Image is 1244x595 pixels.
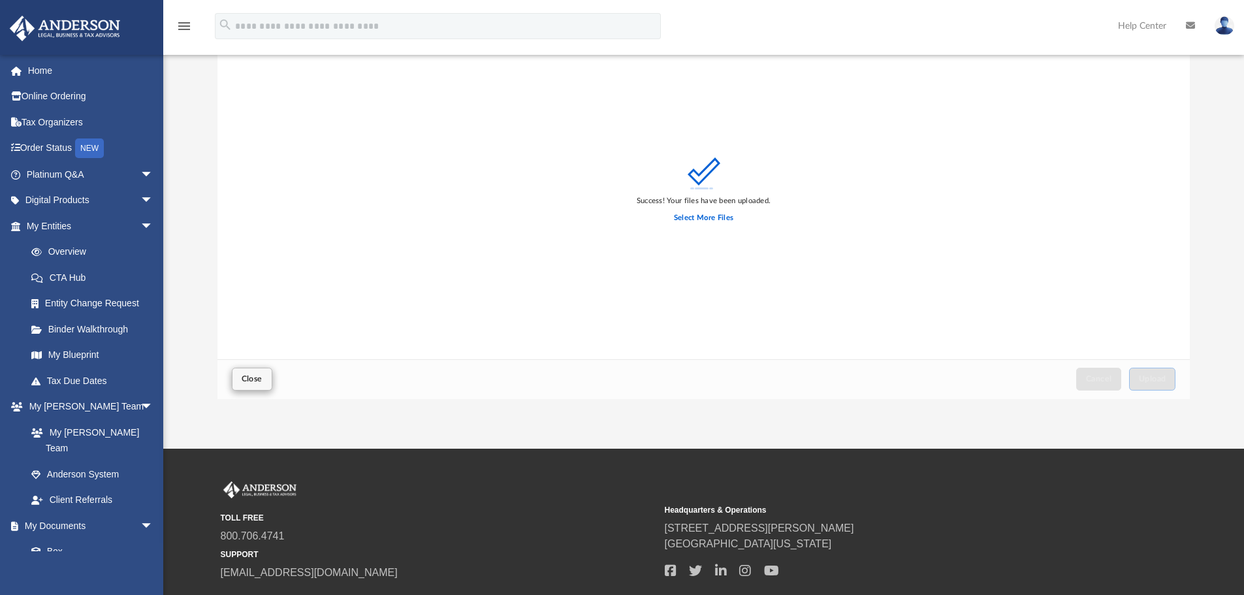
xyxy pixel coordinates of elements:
[221,567,398,578] a: [EMAIL_ADDRESS][DOMAIN_NAME]
[18,291,173,317] a: Entity Change Request
[6,16,124,41] img: Anderson Advisors Platinum Portal
[18,487,167,513] a: Client Referrals
[9,135,173,162] a: Order StatusNEW
[637,195,771,207] div: Success! Your files have been uploaded.
[18,316,173,342] a: Binder Walkthrough
[18,342,167,368] a: My Blueprint
[18,239,173,265] a: Overview
[140,187,167,214] span: arrow_drop_down
[9,513,167,539] a: My Documentsarrow_drop_down
[18,539,160,565] a: Box
[9,213,173,239] a: My Entitiesarrow_drop_down
[217,27,1190,399] div: Upload
[665,504,1100,516] small: Headquarters & Operations
[75,138,104,158] div: NEW
[176,25,192,34] a: menu
[1215,16,1234,35] img: User Pic
[176,18,192,34] i: menu
[9,109,173,135] a: Tax Organizers
[1139,375,1166,383] span: Upload
[9,57,173,84] a: Home
[221,530,285,541] a: 800.706.4741
[18,368,173,394] a: Tax Due Dates
[140,161,167,188] span: arrow_drop_down
[218,18,232,32] i: search
[18,265,173,291] a: CTA Hub
[9,84,173,110] a: Online Ordering
[9,161,173,187] a: Platinum Q&Aarrow_drop_down
[18,419,160,461] a: My [PERSON_NAME] Team
[1129,368,1176,391] button: Upload
[140,394,167,421] span: arrow_drop_down
[221,512,656,524] small: TOLL FREE
[665,523,854,534] a: [STREET_ADDRESS][PERSON_NAME]
[140,213,167,240] span: arrow_drop_down
[221,481,299,498] img: Anderson Advisors Platinum Portal
[9,394,167,420] a: My [PERSON_NAME] Teamarrow_drop_down
[1076,368,1122,391] button: Cancel
[9,187,173,214] a: Digital Productsarrow_drop_down
[242,375,263,383] span: Close
[665,538,832,549] a: [GEOGRAPHIC_DATA][US_STATE]
[221,549,656,560] small: SUPPORT
[232,368,272,391] button: Close
[674,212,733,224] label: Select More Files
[18,461,167,487] a: Anderson System
[140,513,167,539] span: arrow_drop_down
[1086,375,1112,383] span: Cancel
